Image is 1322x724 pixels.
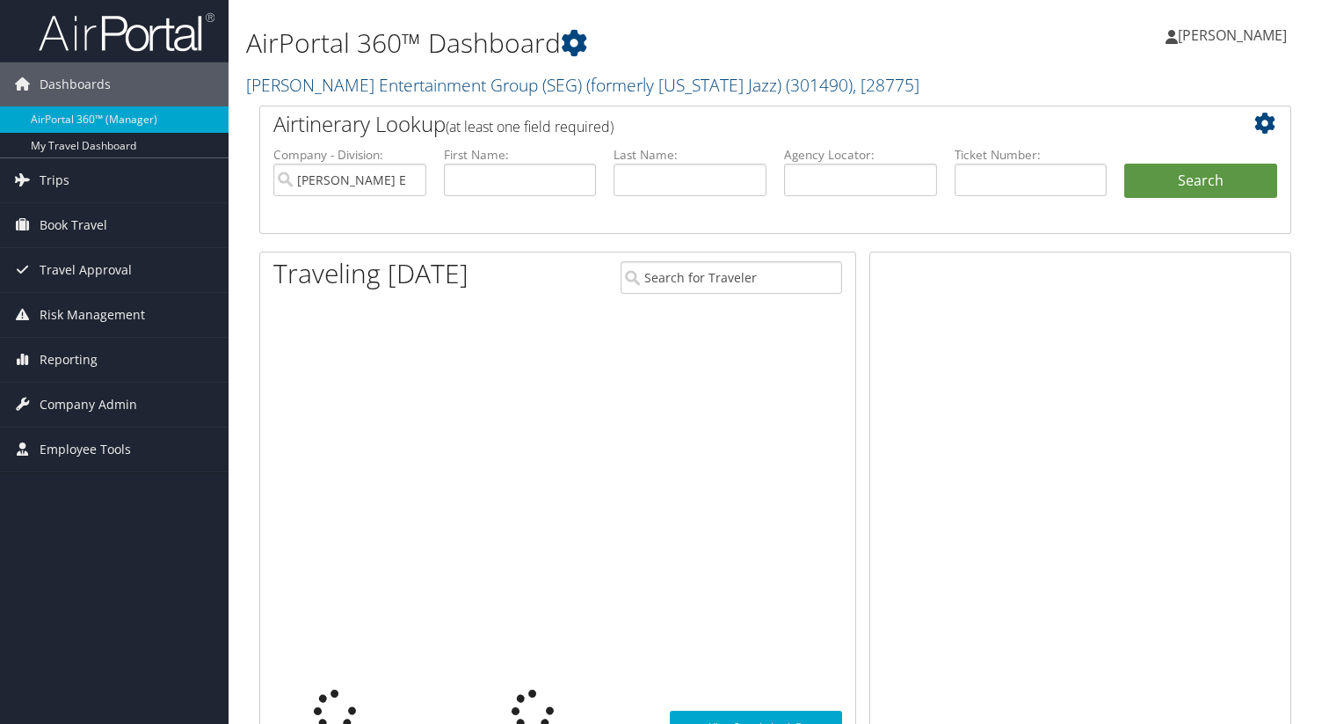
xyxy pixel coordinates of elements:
h1: AirPortal 360™ Dashboard [246,25,952,62]
label: Last Name: [614,146,766,164]
a: [PERSON_NAME] Entertainment Group (SEG) (formerly [US_STATE] Jazz) [246,73,919,97]
h1: Traveling [DATE] [273,255,469,292]
span: (at least one field required) [446,117,614,136]
span: [PERSON_NAME] [1178,26,1287,45]
input: Search for Traveler [621,261,842,294]
h2: Airtinerary Lookup [273,109,1191,139]
label: First Name: [444,146,597,164]
span: Company Admin [40,383,137,427]
span: , [ 28775 ] [853,73,919,97]
span: ( 301490 ) [786,73,853,97]
label: Company - Division: [273,146,426,164]
span: Reporting [40,338,98,382]
a: [PERSON_NAME] [1166,9,1304,62]
span: Trips [40,158,69,202]
button: Search [1124,164,1277,199]
span: Risk Management [40,293,145,337]
img: airportal-logo.png [39,11,214,53]
span: Travel Approval [40,248,132,292]
span: Dashboards [40,62,111,106]
label: Ticket Number: [955,146,1108,164]
label: Agency Locator: [784,146,937,164]
span: Book Travel [40,203,107,247]
span: Employee Tools [40,428,131,472]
